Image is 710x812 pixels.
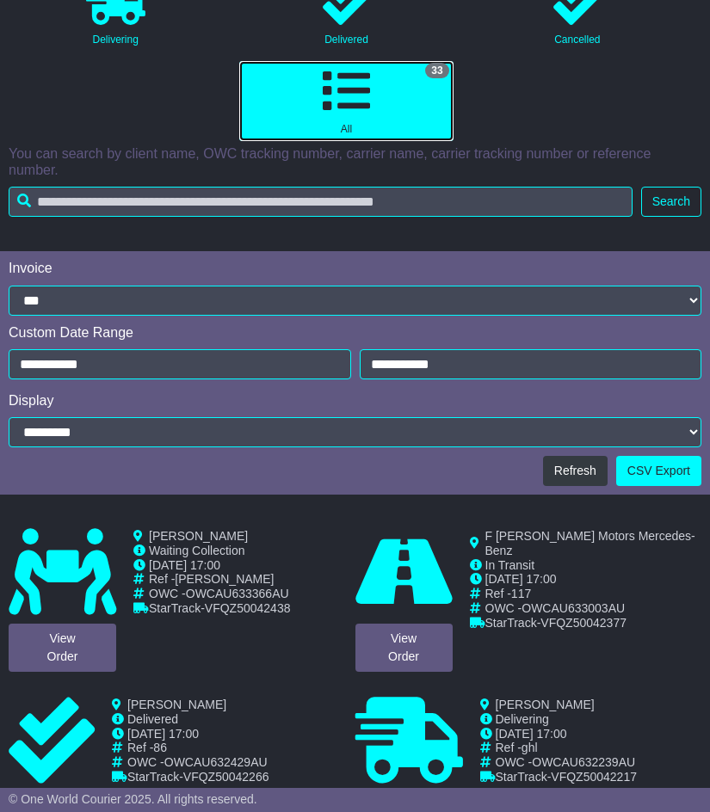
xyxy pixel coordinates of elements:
[496,727,567,741] span: [DATE] 17:00
[9,145,701,178] p: You can search by client name, OWC tracking number, carrier name, carrier tracking number or refe...
[485,529,695,557] span: F [PERSON_NAME] Motors Mercedes-Benz
[205,601,291,615] span: VFQZ50042438
[551,770,637,784] span: VFQZ50042217
[485,601,702,616] td: OWC -
[153,741,167,754] span: 86
[9,624,116,672] a: ViewOrder
[127,770,179,784] span: StarTrack
[532,755,635,769] span: OWCAU632239AU
[485,587,702,601] td: Ref -
[149,601,201,615] span: StarTrack
[164,755,268,769] span: OWCAU632429AU
[175,572,274,586] span: [PERSON_NAME]
[127,727,199,741] span: [DATE] 17:00
[149,544,245,557] span: Waiting Collection
[9,792,257,806] span: © One World Courier 2025. All rights reserved.
[9,260,701,276] div: Invoice
[127,755,269,770] td: OWC -
[485,558,535,572] span: In Transit
[183,770,269,784] span: VFQZ50042266
[522,741,538,754] span: ghl
[616,456,701,486] a: CSV Export
[425,63,448,78] span: 33
[496,755,637,770] td: OWC -
[540,616,627,630] span: VFQZ50042377
[149,558,220,572] span: [DATE] 17:00
[127,712,178,726] span: Delivered
[9,392,701,409] div: Display
[239,61,453,141] a: 33 All
[641,187,701,217] button: Search
[149,587,290,601] td: OWC -
[355,624,453,672] a: ViewOrder
[485,616,702,631] td: -
[149,572,290,587] td: Ref -
[149,601,290,616] td: -
[543,456,608,486] button: Refresh
[511,587,531,600] span: 117
[496,712,549,726] span: Delivering
[9,324,701,341] div: Custom Date Range
[496,770,637,784] td: -
[496,698,595,711] span: [PERSON_NAME]
[127,698,226,711] span: [PERSON_NAME]
[149,529,248,543] span: [PERSON_NAME]
[127,741,269,755] td: Ref -
[127,770,269,784] td: -
[522,601,625,615] span: OWCAU633003AU
[485,616,537,630] span: StarTrack
[186,587,289,600] span: OWCAU633366AU
[485,572,557,586] span: [DATE] 17:00
[496,770,547,784] span: StarTrack
[496,741,637,755] td: Ref -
